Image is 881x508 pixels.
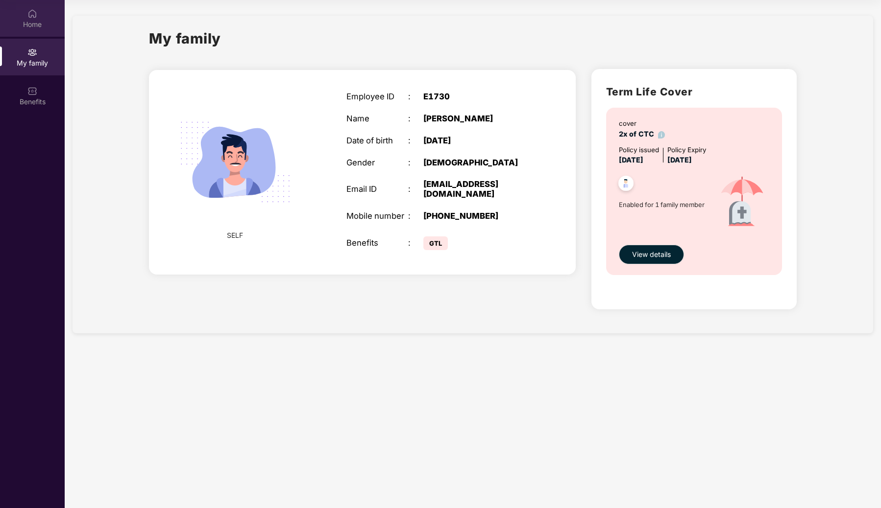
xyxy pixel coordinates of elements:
[408,136,423,146] div: :
[346,211,408,221] div: Mobile number
[423,114,531,124] div: [PERSON_NAME]
[619,145,659,155] div: Policy issued
[27,9,37,19] img: svg+xml;base64,PHN2ZyBpZD0iSG9tZSIgeG1sbnM9Imh0dHA6Ly93d3cudzMub3JnLzIwMDAvc3ZnIiB3aWR0aD0iMjAiIG...
[408,238,423,248] div: :
[408,92,423,102] div: :
[423,211,531,221] div: [PHONE_NUMBER]
[408,211,423,221] div: :
[346,114,408,124] div: Name
[619,156,643,164] span: [DATE]
[614,173,638,197] img: svg+xml;base64,PHN2ZyB4bWxucz0iaHR0cDovL3d3dy53My5vcmcvMjAwMC9zdmciIHdpZHRoPSI0OC45NDMiIGhlaWdodD...
[619,200,708,209] span: Enabled for 1 family member
[346,238,408,248] div: Benefits
[27,47,37,57] img: svg+xml;base64,PHN2ZyB3aWR0aD0iMjAiIGhlaWdodD0iMjAiIHZpZXdCb3g9IjAgMCAyMCAyMCIgZmlsbD0ibm9uZSIgeG...
[149,27,221,49] h1: My family
[227,230,243,241] span: SELF
[423,92,531,102] div: E1730
[606,84,782,100] h2: Term Life Cover
[619,245,684,264] button: View details
[423,136,531,146] div: [DATE]
[346,158,408,168] div: Gender
[632,249,671,260] span: View details
[667,156,692,164] span: [DATE]
[27,86,37,96] img: svg+xml;base64,PHN2ZyBpZD0iQmVuZWZpdHMiIHhtbG5zPSJodHRwOi8vd3d3LnczLm9yZy8yMDAwL3N2ZyIgd2lkdGg9Ij...
[667,145,706,155] div: Policy Expiry
[346,136,408,146] div: Date of birth
[423,158,531,168] div: [DEMOGRAPHIC_DATA]
[167,94,303,230] img: svg+xml;base64,PHN2ZyB4bWxucz0iaHR0cDovL3d3dy53My5vcmcvMjAwMC9zdmciIHdpZHRoPSIyMjQiIGhlaWdodD0iMT...
[408,114,423,124] div: :
[408,158,423,168] div: :
[619,118,665,129] div: cover
[346,92,408,102] div: Employee ID
[423,180,531,199] div: [EMAIL_ADDRESS][DOMAIN_NAME]
[423,236,448,250] span: GTL
[658,131,665,139] img: info
[619,130,665,138] span: 2x of CTC
[408,185,423,194] div: :
[708,166,777,240] img: icon
[346,185,408,194] div: Email ID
